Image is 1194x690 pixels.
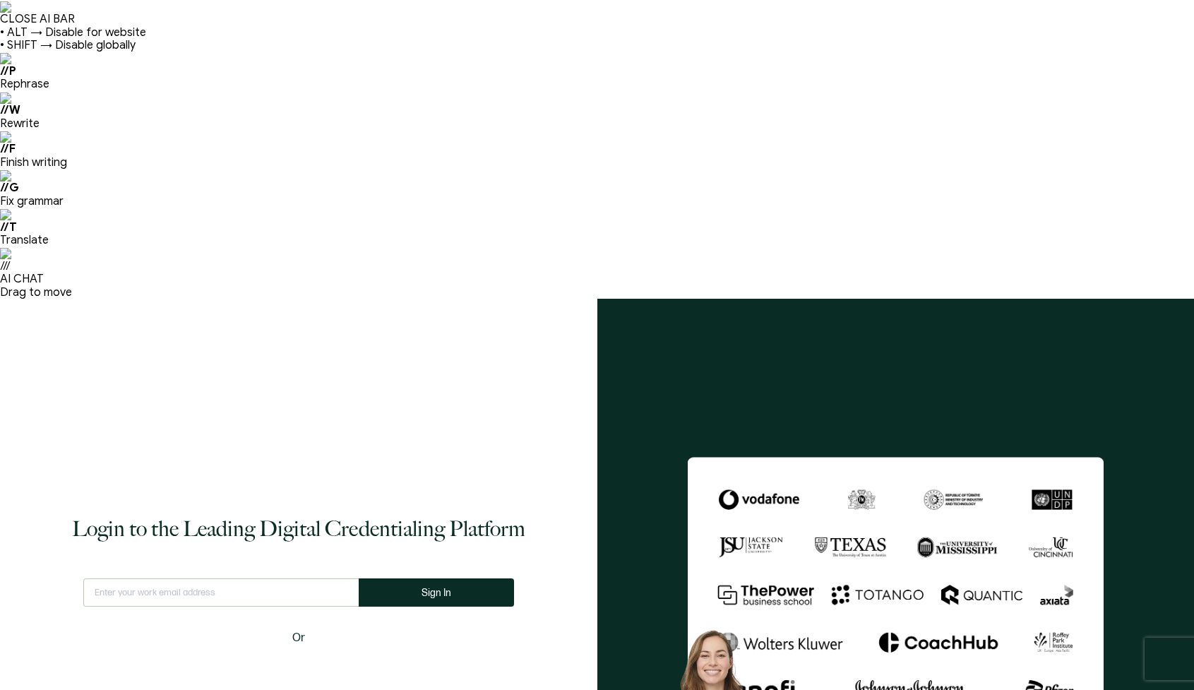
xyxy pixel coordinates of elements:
[83,578,359,607] input: Enter your work email address
[72,515,525,543] h1: Login to the Leading Digital Credentialing Platform
[952,530,1194,690] iframe: Chat Widget
[210,656,387,687] iframe: Sign in with Google Button
[359,578,514,607] button: Sign In
[422,588,451,598] span: Sign In
[292,629,305,647] span: Or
